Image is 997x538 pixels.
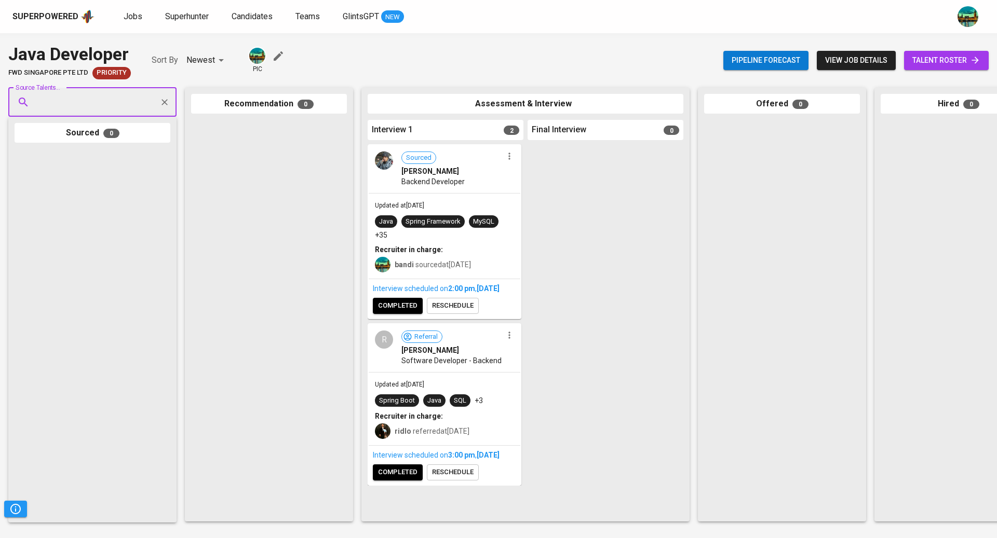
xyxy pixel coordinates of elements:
[402,153,436,163] span: Sourced
[12,9,95,24] a: Superpoweredapp logo
[825,54,887,67] span: view job details
[378,300,417,312] span: completed
[343,10,404,23] a: GlintsGPT NEW
[165,11,209,21] span: Superhunter
[171,101,173,103] button: Open
[372,124,413,136] span: Interview 1
[186,54,215,66] p: Newest
[4,501,27,517] button: Pipeline Triggers
[963,100,979,109] span: 0
[232,10,275,23] a: Candidates
[8,42,131,67] div: Java Developer
[477,451,500,459] span: [DATE]
[92,67,131,79] div: New Job received from Demand Team
[298,100,314,109] span: 0
[410,332,442,342] span: Referral
[406,217,461,227] div: Spring Framework
[401,176,465,187] span: Backend Developer
[395,427,469,435] span: referred at [DATE]
[664,126,679,135] span: 0
[379,396,415,406] div: Spring Boot
[373,283,516,294] div: Interview scheduled on ,
[395,260,471,269] span: sourced at [DATE]
[124,11,142,21] span: Jobs
[504,126,519,135] span: 2
[373,464,423,480] button: completed
[92,68,131,78] span: Priority
[958,6,978,27] img: a5d44b89-0c59-4c54-99d0-a63b29d42bd3.jpg
[375,257,390,272] img: a5d44b89-0c59-4c54-99d0-a63b29d42bd3.jpg
[368,144,521,319] div: Sourced[PERSON_NAME]Backend DeveloperUpdated at[DATE]JavaSpring FrameworkMySQL+35Recruiter in cha...
[343,11,379,21] span: GlintsGPT
[395,260,414,269] b: bandi
[248,47,266,74] div: pic
[295,11,320,21] span: Teams
[157,95,172,109] button: Clear
[401,355,502,366] span: Software Developer - Backend
[432,300,474,312] span: reschedule
[373,450,516,460] div: Interview scheduled on ,
[375,423,390,439] img: ridlo@glints.com
[427,396,441,406] div: Java
[732,54,800,67] span: Pipeline forecast
[395,427,411,435] b: ridlo
[375,381,424,388] span: Updated at [DATE]
[912,54,980,67] span: talent roster
[375,202,424,209] span: Updated at [DATE]
[817,51,896,70] button: view job details
[375,412,443,420] b: Recruiter in charge:
[477,284,500,293] span: [DATE]
[375,245,443,254] b: Recruiter in charge:
[186,51,227,70] div: Newest
[379,217,393,227] div: Java
[381,12,404,22] span: NEW
[8,68,88,78] span: FWD Singapore Pte Ltd
[792,100,809,109] span: 0
[15,123,170,143] div: Sourced
[375,151,393,170] img: 6c94052bd09810a41fb5660b9d6b21ce.jpg
[375,230,387,240] p: +35
[124,10,144,23] a: Jobs
[532,124,586,136] span: Final Interview
[368,323,521,486] div: RReferral[PERSON_NAME]Software Developer - BackendUpdated at[DATE]Spring BootJavaSQL+3Recruiter i...
[704,94,860,114] div: Offered
[427,464,479,480] button: reschedule
[427,298,479,314] button: reschedule
[448,451,475,459] span: 3:00 PM
[473,217,494,227] div: MySQL
[448,284,475,293] span: 2:00 PM
[373,298,423,314] button: completed
[904,51,989,70] a: talent roster
[723,51,809,70] button: Pipeline forecast
[103,129,119,138] span: 0
[432,466,474,478] span: reschedule
[295,10,322,23] a: Teams
[475,395,483,406] p: +3
[454,396,466,406] div: SQL
[12,11,78,23] div: Superpowered
[152,54,178,66] p: Sort By
[378,466,417,478] span: completed
[401,166,459,176] span: [PERSON_NAME]
[191,94,347,114] div: Recommendation
[368,94,683,114] div: Assessment & Interview
[80,9,95,24] img: app logo
[165,10,211,23] a: Superhunter
[401,345,459,355] span: [PERSON_NAME]
[249,48,265,64] img: a5d44b89-0c59-4c54-99d0-a63b29d42bd3.jpg
[232,11,273,21] span: Candidates
[375,330,393,349] div: R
